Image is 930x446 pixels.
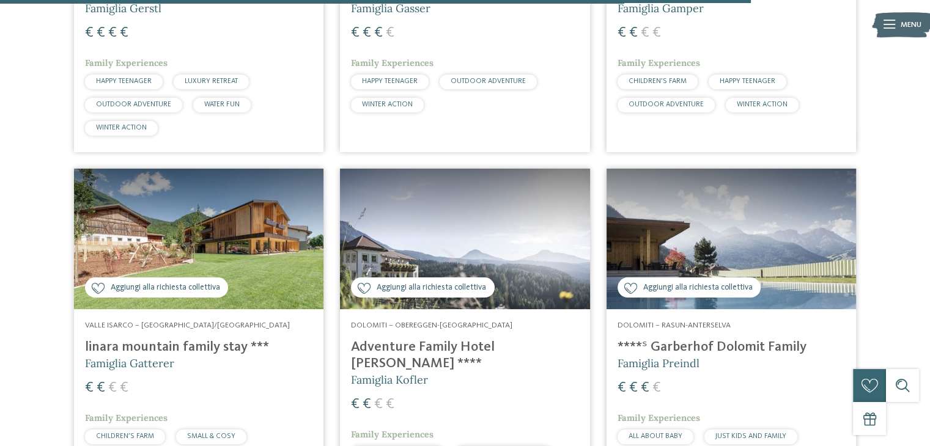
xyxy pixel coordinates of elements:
[720,78,775,85] span: HAPPY TEENAGER
[85,381,94,395] span: €
[351,373,428,387] span: Famiglia Kofler
[362,78,418,85] span: HAPPY TEENAGER
[618,381,626,395] span: €
[351,1,430,15] span: Famiglia Gasser
[351,397,360,412] span: €
[363,397,371,412] span: €
[340,169,589,309] img: Adventure Family Hotel Maria ****
[120,381,128,395] span: €
[618,57,700,68] span: Family Experiences
[108,26,117,40] span: €
[618,412,700,423] span: Family Experiences
[85,356,174,370] span: Famiglia Gatterer
[618,356,699,370] span: Famiglia Preindl
[377,282,486,294] span: Aggiungi alla richiesta collettiva
[85,57,168,68] span: Family Experiences
[618,26,626,40] span: €
[85,412,168,423] span: Family Experiences
[652,381,661,395] span: €
[618,1,704,15] span: Famiglia Gamper
[96,433,154,440] span: CHILDREN’S FARM
[187,433,235,440] span: SMALL & COSY
[85,1,161,15] span: Famiglia Gerstl
[629,433,682,440] span: ALL ABOUT BABY
[629,26,638,40] span: €
[96,78,152,85] span: HAPPY TEENAGER
[120,26,128,40] span: €
[451,78,526,85] span: OUTDOOR ADVENTURE
[351,339,578,372] h4: Adventure Family Hotel [PERSON_NAME] ****
[652,26,661,40] span: €
[618,339,845,356] h4: ****ˢ Garberhof Dolomit Family
[362,101,413,108] span: WINTER ACTION
[97,26,105,40] span: €
[643,282,752,294] span: Aggiungi alla richiesta collettiva
[715,433,786,440] span: JUST KIDS AND FAMILY
[641,381,649,395] span: €
[108,381,117,395] span: €
[629,381,638,395] span: €
[96,124,147,131] span: WINTER ACTION
[85,339,312,356] h4: linara mountain family stay ***
[641,26,649,40] span: €
[97,381,105,395] span: €
[374,26,383,40] span: €
[737,101,788,108] span: WINTER ACTION
[629,78,687,85] span: CHILDREN’S FARM
[351,321,512,329] span: Dolomiti – Obereggen-[GEOGRAPHIC_DATA]
[96,101,171,108] span: OUTDOOR ADVENTURE
[185,78,238,85] span: LUXURY RETREAT
[363,26,371,40] span: €
[85,321,290,329] span: Valle Isarco – [GEOGRAPHIC_DATA]/[GEOGRAPHIC_DATA]
[607,169,856,309] img: Cercate un hotel per famiglie? Qui troverete solo i migliori!
[386,397,394,412] span: €
[351,429,434,440] span: Family Experiences
[374,397,383,412] span: €
[629,101,704,108] span: OUTDOOR ADVENTURE
[618,321,731,329] span: Dolomiti – Rasun-Anterselva
[386,26,394,40] span: €
[351,57,434,68] span: Family Experiences
[204,101,240,108] span: WATER FUN
[74,169,323,309] img: Cercate un hotel per famiglie? Qui troverete solo i migliori!
[85,26,94,40] span: €
[111,282,220,294] span: Aggiungi alla richiesta collettiva
[351,26,360,40] span: €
